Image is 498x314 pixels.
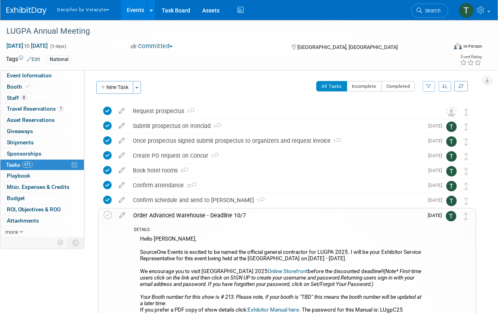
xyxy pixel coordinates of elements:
span: Budget [7,195,25,201]
button: New Task [96,81,133,94]
a: edit [115,197,129,204]
a: Giveaways [0,126,84,137]
img: Tony Alvarado [459,3,474,18]
span: Attachments [7,217,39,224]
span: [DATE] [428,123,446,129]
span: Event Information [7,72,52,79]
span: Tasks [6,162,33,168]
i: Move task [464,213,468,220]
span: more [5,229,18,235]
div: DETAILS [134,227,423,234]
span: [DATE] [428,197,446,203]
i: Move task [464,153,468,160]
a: Tasks47% [0,160,84,170]
div: Confirm attendance [129,178,423,192]
span: 1 [208,154,219,159]
span: Travel Reservations [7,105,64,112]
span: [DATE] [428,138,446,144]
span: Shipments [7,139,34,146]
a: Event Information [0,70,84,81]
span: 1 [254,198,264,203]
a: Booth [0,81,84,92]
button: Completed [381,81,415,91]
span: 7 [58,106,64,112]
span: Search [422,8,441,14]
span: 8 [21,95,27,101]
div: Order Advanced Warehouse - Deadline 10/7 [129,209,423,222]
div: LUGPA Annual Meeting [4,24,441,38]
i: Move task [464,108,468,116]
a: Online Storefront [268,268,308,274]
div: Event Rating [460,55,482,59]
button: Committed [128,42,176,51]
i: Returning users sign in with your email address and password. If you have forgotten your password... [140,275,414,287]
i: (Note* First-time users click on the link and then click on SIGN UP to create your username and p... [140,268,421,281]
span: 22 [184,183,197,188]
img: ExhibitDay [6,7,47,15]
a: ROI, Objectives & ROO [0,204,84,215]
button: All Tasks [316,81,347,91]
div: Create PO request on Concur [129,149,423,162]
a: edit [115,152,129,159]
img: Format-Inperson.png [454,43,462,49]
div: Request prospectus [129,104,430,118]
i: Move task [464,182,468,190]
a: edit [115,212,129,219]
div: Book hotel rooms [129,164,423,177]
span: [DATE] [428,182,446,188]
span: 5 [178,168,188,174]
div: Submit prospectus on Ironclad [129,119,423,133]
a: Shipments [0,137,84,148]
a: Playbook [0,170,84,181]
img: Tony Alvarado [446,211,456,221]
a: edit [115,122,129,130]
span: [GEOGRAPHIC_DATA], [GEOGRAPHIC_DATA] [297,44,398,50]
a: edit [115,167,129,174]
span: Staff [7,95,27,101]
img: Tony Alvarado [446,136,457,147]
span: [DATE] [428,168,446,173]
div: Once prospectus signed submit prospectus to organizers and request invoice [129,134,423,148]
span: Booth [7,83,31,90]
img: Tony Alvarado [446,166,457,176]
a: Asset Reservations [0,115,84,126]
span: ROI, Objectives & ROO [7,206,61,213]
i: Move task [464,138,468,146]
span: (3 days) [49,44,66,49]
span: to [23,43,31,49]
td: Toggle Event Tabs [68,237,84,248]
span: [DATE] [DATE] [6,42,48,49]
i: Move task [464,197,468,205]
a: Search [411,4,448,18]
a: edit [115,107,129,115]
a: edit [115,182,129,189]
span: Playbook [7,172,30,179]
span: [DATE] [428,213,446,218]
a: Staff8 [0,93,84,103]
a: Attachments [0,215,84,226]
span: Misc. Expenses & Credits [7,184,69,190]
a: Travel Reservations7 [0,103,84,114]
img: Tony Alvarado [446,181,457,191]
img: Unassigned [446,107,457,117]
span: Sponsorships [7,150,41,157]
img: Tony Alvarado [446,151,457,162]
div: Event Format [413,42,482,54]
img: Tony Alvarado [446,196,457,206]
a: edit [115,137,129,144]
i: Your Booth number for this show is # 213. Please note, if your booth is "TBD" this means the boot... [140,294,421,306]
i: Booth reservation complete [26,84,30,89]
span: [DATE] [428,153,446,158]
td: Personalize Event Tab Strip [54,237,68,248]
span: Asset Reservations [7,117,55,123]
a: Refresh [454,81,468,91]
span: Giveaways [7,128,33,134]
i: Move task [464,123,468,131]
span: 1 [184,109,195,114]
div: Confirm schedule and send to [PERSON_NAME] [129,193,423,207]
img: Tony Alvarado [446,122,457,132]
div: In-Person [463,43,482,49]
a: Sponsorships [0,148,84,159]
div: National [47,55,71,64]
span: 1 [331,139,341,144]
